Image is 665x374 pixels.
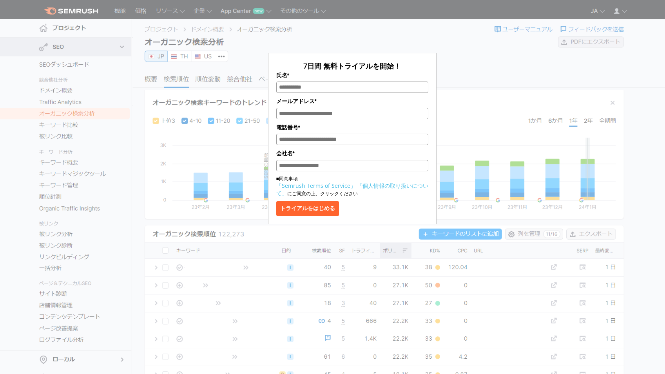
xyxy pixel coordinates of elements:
label: 電話番号* [276,123,428,132]
p: ■同意事項 にご同意の上、クリックください [276,175,428,197]
a: 「個人情報の取り扱いについて」 [276,182,428,197]
span: 7日間 無料トライアルを開始！ [303,61,401,71]
label: メールアドレス* [276,97,428,105]
button: トライアルをはじめる [276,201,339,216]
a: 「Semrush Terms of Service」 [276,182,356,189]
